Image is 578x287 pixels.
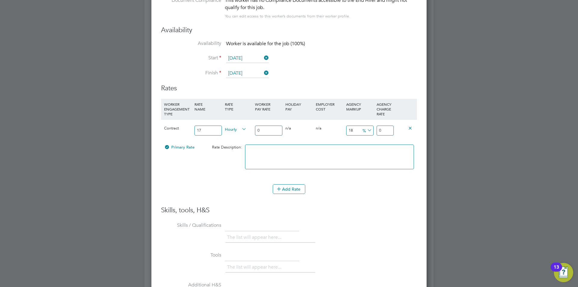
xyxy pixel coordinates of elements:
li: The list will appear here... [227,233,284,242]
div: EMPLOYER COST [314,99,345,114]
label: Finish [161,70,221,76]
label: Skills / Qualifications [161,222,221,229]
button: Add Rate [273,184,305,194]
h3: Skills, tools, H&S [161,206,417,215]
span: Primary Rate [164,145,194,150]
div: AGENCY MARKUP [345,99,375,114]
label: Availability [161,40,221,47]
div: HOLIDAY PAY [284,99,314,114]
label: Start [161,55,221,61]
span: Rate Description: [212,145,242,150]
span: Worker is available for the job (100%) [226,41,305,47]
div: WORKER ENGAGEMENT TYPE [163,99,193,119]
div: AGENCY CHARGE RATE [375,99,395,119]
div: RATE NAME [193,99,223,114]
input: Select one [226,54,269,63]
span: n/a [316,126,322,131]
h3: Rates [161,84,417,93]
li: The list will appear here... [227,263,284,271]
span: % [360,127,373,133]
span: Hourly [225,126,247,132]
h3: Availability [161,26,417,35]
span: n/a [285,126,291,131]
label: Tools [161,252,221,258]
input: Select one [226,69,269,78]
button: Open Resource Center, 13 new notifications [554,263,573,282]
div: WORKER PAY RATE [253,99,284,114]
div: You can edit access to this worker’s documents from their worker profile. [225,13,350,20]
div: RATE TYPE [223,99,254,114]
div: 13 [554,267,559,275]
span: Contract [164,126,179,131]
